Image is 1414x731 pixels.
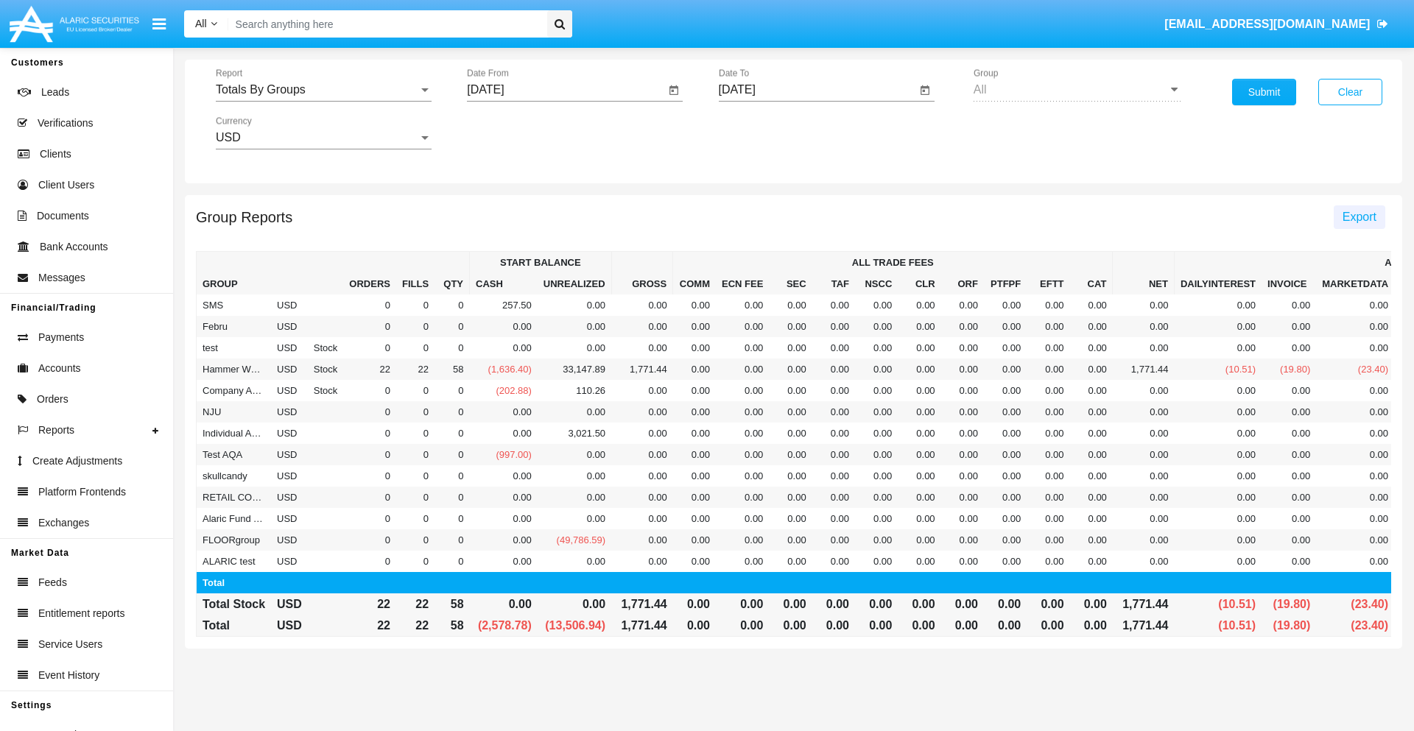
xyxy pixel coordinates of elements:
[343,401,396,423] td: 0
[197,508,272,529] td: Alaric Fund Accounts
[1316,380,1394,401] td: 0.00
[435,508,469,529] td: 0
[1174,337,1262,359] td: 0.00
[984,337,1027,359] td: 0.00
[1113,316,1175,337] td: 0.00
[716,508,769,529] td: 0.00
[941,359,984,380] td: 0.00
[855,337,898,359] td: 0.00
[1316,294,1394,316] td: 0.00
[195,18,207,29] span: All
[941,294,984,316] td: 0.00
[1027,465,1069,487] td: 0.00
[1027,316,1069,337] td: 0.00
[769,316,812,337] td: 0.00
[470,380,538,401] td: (202.88)
[271,294,308,316] td: USD
[611,465,673,487] td: 0.00
[470,423,538,444] td: 0.00
[769,444,812,465] td: 0.00
[343,487,396,508] td: 0
[197,294,272,316] td: SMS
[196,211,292,223] h5: Group Reports
[1174,487,1262,508] td: 0.00
[41,85,69,100] span: Leads
[38,116,93,131] span: Verifications
[1070,380,1113,401] td: 0.00
[769,380,812,401] td: 0.00
[1316,337,1394,359] td: 0.00
[941,465,984,487] td: 0.00
[435,423,469,444] td: 0
[1113,465,1175,487] td: 0.00
[343,359,396,380] td: 22
[898,380,940,401] td: 0.00
[343,316,396,337] td: 0
[716,294,769,316] td: 0.00
[271,380,308,401] td: USD
[538,508,611,529] td: 0.00
[1316,359,1394,380] td: (23.40)
[38,575,67,590] span: Feeds
[1262,273,1316,294] th: invoice
[984,359,1027,380] td: 0.00
[898,359,940,380] td: 0.00
[216,83,306,96] span: Totals By Groups
[769,465,812,487] td: 0.00
[538,401,611,423] td: 0.00
[1174,294,1262,316] td: 0.00
[984,465,1027,487] td: 0.00
[38,484,126,500] span: Platform Frontends
[1262,337,1316,359] td: 0.00
[673,508,716,529] td: 0.00
[898,423,940,444] td: 0.00
[1113,337,1175,359] td: 0.00
[673,337,716,359] td: 0.00
[812,508,855,529] td: 0.00
[855,423,898,444] td: 0.00
[812,273,855,294] th: Taf
[673,423,716,444] td: 0.00
[1070,444,1113,465] td: 0.00
[611,359,673,380] td: 1,771.44
[673,359,716,380] td: 0.00
[197,401,272,423] td: NJU
[470,401,538,423] td: 0.00
[1343,211,1376,223] span: Export
[435,444,469,465] td: 0
[1262,423,1316,444] td: 0.00
[812,487,855,508] td: 0.00
[611,294,673,316] td: 0.00
[396,359,435,380] td: 22
[812,423,855,444] td: 0.00
[898,401,940,423] td: 0.00
[1174,465,1262,487] td: 0.00
[1113,444,1175,465] td: 0.00
[1262,359,1316,380] td: (19.80)
[1027,294,1069,316] td: 0.00
[716,401,769,423] td: 0.00
[1070,401,1113,423] td: 0.00
[396,423,435,444] td: 0
[984,380,1027,401] td: 0.00
[435,487,469,508] td: 0
[812,444,855,465] td: 0.00
[716,380,769,401] td: 0.00
[716,444,769,465] td: 0.00
[855,444,898,465] td: 0.00
[435,401,469,423] td: 0
[538,465,611,487] td: 0.00
[1174,273,1262,294] th: dailyInterest
[812,465,855,487] td: 0.00
[716,337,769,359] td: 0.00
[435,294,469,316] td: 0
[271,401,308,423] td: USD
[984,444,1027,465] td: 0.00
[1070,487,1113,508] td: 0.00
[1262,316,1316,337] td: 0.00
[1113,380,1175,401] td: 0.00
[1318,79,1382,105] button: Clear
[984,423,1027,444] td: 0.00
[1027,380,1069,401] td: 0.00
[855,359,898,380] td: 0.00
